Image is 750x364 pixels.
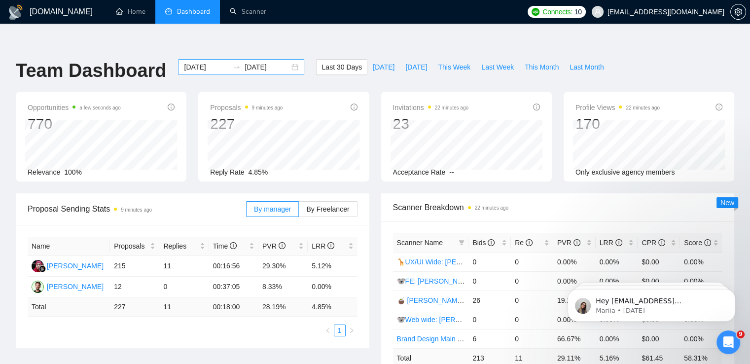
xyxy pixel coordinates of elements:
span: Proposals [114,241,148,252]
span: user [594,8,601,15]
span: left [325,328,331,333]
td: 0.00% [553,252,596,271]
span: Scanner Breakdown [393,201,723,214]
td: 28.19 % [258,297,308,317]
a: 🐨FE: [PERSON_NAME] [397,277,475,285]
div: 770 [28,114,121,133]
span: Connects: [542,6,572,17]
a: 🐨Web wide: [PERSON_NAME] 03/07 bid in range [397,316,553,324]
li: Next Page [346,325,357,336]
td: 215 [110,256,159,277]
span: Invitations [393,102,468,113]
span: [DATE] [373,62,394,73]
span: By manager [254,205,291,213]
td: 5.12% [308,256,357,277]
span: info-circle [168,104,175,110]
td: 0 [468,310,511,329]
div: 227 [210,114,283,133]
time: 22 minutes ago [475,205,508,211]
span: PVR [262,242,286,250]
span: filter [457,235,466,250]
span: Score [684,239,711,247]
span: -- [449,168,454,176]
span: info-circle [488,239,495,246]
input: End date [245,62,289,73]
div: 170 [575,114,660,133]
td: 29.30% [258,256,308,277]
span: Profile Views [575,102,660,113]
a: searchScanner [230,7,266,16]
button: Last Month [564,59,609,75]
td: 0 [511,252,553,271]
td: 8.33% [258,277,308,297]
td: 227 [110,297,159,317]
td: 0.00% [596,252,638,271]
span: setting [731,8,746,16]
td: 66.67% [553,329,596,348]
iframe: Intercom notifications message [553,268,750,337]
a: 🦒UX/UI Wide: [PERSON_NAME] 03/07 old [397,258,533,266]
span: Opportunities [28,102,121,113]
time: 9 minutes ago [252,105,283,110]
span: LRR [600,239,622,247]
td: $0.00 [638,252,680,271]
a: D[PERSON_NAME] [32,261,104,269]
a: RV[PERSON_NAME] [32,282,104,290]
button: This Month [519,59,564,75]
span: This Month [525,62,559,73]
span: Bids [472,239,495,247]
span: info-circle [658,239,665,246]
iframe: Intercom live chat [716,330,740,354]
span: Replies [163,241,197,252]
input: Start date [184,62,229,73]
span: Relevance [28,168,60,176]
time: 22 minutes ago [435,105,468,110]
span: 100% [64,168,82,176]
span: 10 [574,6,582,17]
time: 22 minutes ago [626,105,659,110]
span: filter [459,240,464,246]
span: PVR [557,239,580,247]
span: info-circle [715,104,722,110]
div: 23 [393,114,468,133]
button: setting [730,4,746,20]
td: 26 [468,291,511,310]
img: gigradar-bm.png [39,265,46,272]
a: homeHome [116,7,145,16]
th: Name [28,237,110,256]
td: 4.85 % [308,297,357,317]
td: 00:18:00 [209,297,258,317]
td: 11 [159,256,209,277]
span: CPR [642,239,665,247]
span: right [349,328,355,333]
td: 00:16:56 [209,256,258,277]
td: 00:37:05 [209,277,258,297]
button: left [322,325,334,336]
span: dashboard [165,8,172,15]
button: Last Week [476,59,519,75]
span: Acceptance Rate [393,168,446,176]
a: Brand Design Main (Valeriia) [397,335,485,343]
td: 6 [468,329,511,348]
td: 0 [159,277,209,297]
img: logo [8,4,24,20]
span: By Freelancer [306,205,349,213]
img: upwork-logo.png [532,8,539,16]
span: info-circle [230,242,237,249]
button: [DATE] [367,59,400,75]
button: Last 30 Days [316,59,367,75]
span: New [720,199,734,207]
span: Re [515,239,533,247]
h1: Team Dashboard [16,59,166,82]
td: 0.00% [308,277,357,297]
span: LRR [312,242,334,250]
time: a few seconds ago [79,105,120,110]
td: 0 [511,271,553,291]
img: RV [32,281,44,293]
span: [DATE] [405,62,427,73]
a: 🧉 [PERSON_NAME] | UX/UI Wide: 09/12 - Bid in Range [397,296,572,304]
td: 0 [511,329,553,348]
